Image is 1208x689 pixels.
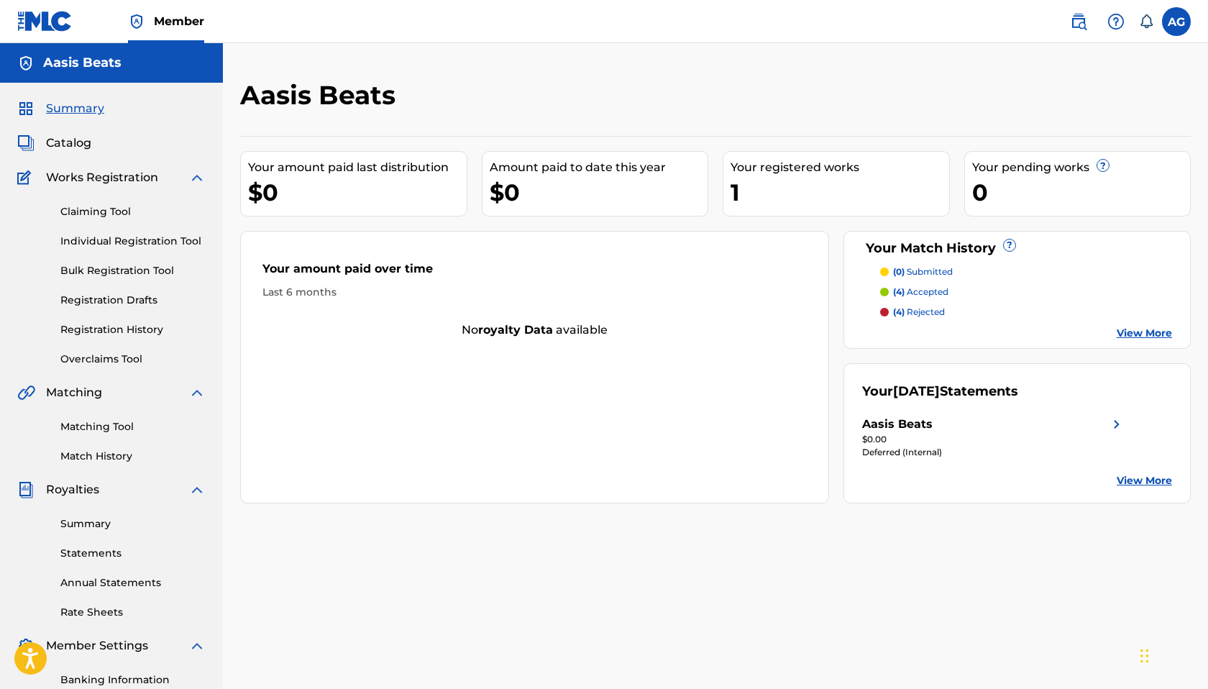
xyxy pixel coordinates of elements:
[893,265,953,278] p: submitted
[60,234,206,249] a: Individual Registration Tool
[893,383,940,399] span: [DATE]
[1136,620,1208,689] iframe: Chat Widget
[893,286,948,298] p: accepted
[1117,473,1172,488] a: View More
[60,419,206,434] a: Matching Tool
[46,637,148,654] span: Member Settings
[240,79,403,111] h2: Aasis Beats
[188,384,206,401] img: expand
[1139,14,1153,29] div: Notifications
[972,159,1191,176] div: Your pending works
[60,672,206,688] a: Banking Information
[862,416,1126,459] a: Aasis Beatsright chevron icon$0.00Deferred (Internal)
[17,481,35,498] img: Royalties
[60,263,206,278] a: Bulk Registration Tool
[478,323,553,337] strong: royalty data
[46,384,102,401] span: Matching
[893,306,905,317] span: (4)
[1097,160,1109,171] span: ?
[490,159,708,176] div: Amount paid to date this year
[17,134,91,152] a: CatalogCatalog
[46,100,104,117] span: Summary
[862,433,1126,446] div: $0.00
[17,11,73,32] img: MLC Logo
[862,416,933,433] div: Aasis Beats
[188,481,206,498] img: expand
[1102,7,1130,36] div: Help
[972,176,1191,209] div: 0
[46,169,158,186] span: Works Registration
[262,285,807,300] div: Last 6 months
[188,637,206,654] img: expand
[262,260,807,285] div: Your amount paid over time
[893,266,905,277] span: (0)
[60,322,206,337] a: Registration History
[17,100,104,117] a: SummarySummary
[1162,7,1191,36] div: User Menu
[17,55,35,72] img: Accounts
[60,575,206,590] a: Annual Statements
[60,605,206,620] a: Rate Sheets
[893,286,905,297] span: (4)
[60,516,206,531] a: Summary
[1004,239,1015,251] span: ?
[731,159,949,176] div: Your registered works
[60,204,206,219] a: Claiming Tool
[880,265,1172,278] a: (0) submitted
[60,546,206,561] a: Statements
[248,176,467,209] div: $0
[188,169,206,186] img: expand
[17,637,35,654] img: Member Settings
[1070,13,1087,30] img: search
[731,176,949,209] div: 1
[1107,13,1125,30] img: help
[248,159,467,176] div: Your amount paid last distribution
[880,286,1172,298] a: (4) accepted
[128,13,145,30] img: Top Rightsholder
[17,169,36,186] img: Works Registration
[862,446,1126,459] div: Deferred (Internal)
[46,481,99,498] span: Royalties
[1064,7,1093,36] a: Public Search
[60,352,206,367] a: Overclaims Tool
[880,306,1172,319] a: (4) rejected
[241,321,828,339] div: No available
[60,449,206,464] a: Match History
[1108,416,1125,433] img: right chevron icon
[17,134,35,152] img: Catalog
[17,100,35,117] img: Summary
[862,382,1018,401] div: Your Statements
[1117,326,1172,341] a: View More
[490,176,708,209] div: $0
[1140,634,1149,677] div: Drag
[43,55,122,71] h5: Aasis Beats
[17,384,35,401] img: Matching
[60,293,206,308] a: Registration Drafts
[893,306,945,319] p: rejected
[154,13,204,29] span: Member
[46,134,91,152] span: Catalog
[862,239,1172,258] div: Your Match History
